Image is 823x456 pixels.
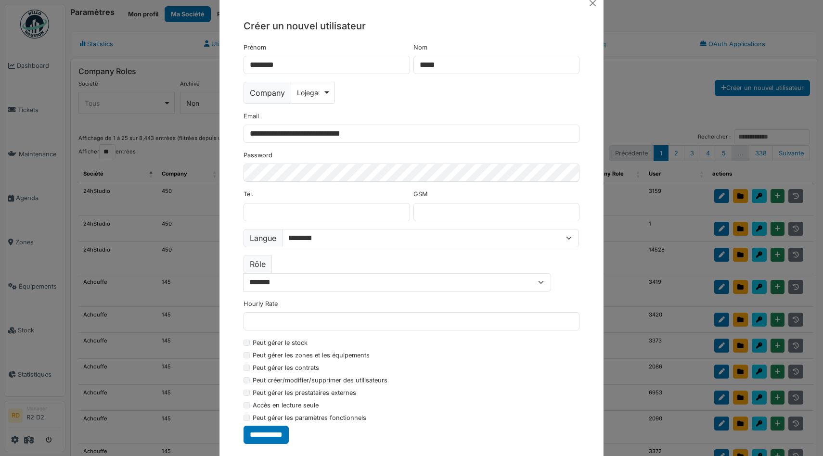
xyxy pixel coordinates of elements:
label: Tél. [244,190,254,199]
span: translation missing: fr.shared.hourly_rate [244,300,278,307]
label: Peut gérer les prestataires externes [253,388,356,397]
label: Langue [244,229,283,247]
label: Email [244,112,259,121]
label: Prénom [244,43,266,52]
div: Lojega [297,88,323,98]
button: Remove item: '475' [313,88,322,98]
span: translation missing: fr.shared.company [250,87,285,99]
label: Accès en lecture seule [253,401,319,410]
label: GSM [413,190,428,199]
label: Peut gérer le stock [253,338,308,347]
label: Peut gérer les zones et les équipements [253,351,370,360]
label: Nom [413,43,427,52]
label: Rôle [244,255,272,273]
h5: Créer un nouvel utilisateur [244,19,579,33]
label: Peut gérer les paramètres fonctionnels [253,413,366,422]
span: translation missing: fr.shared.password [244,152,272,159]
label: Peut gérer les contrats [253,363,319,372]
label: Peut créer/modifier/supprimer des utilisateurs [253,376,387,385]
